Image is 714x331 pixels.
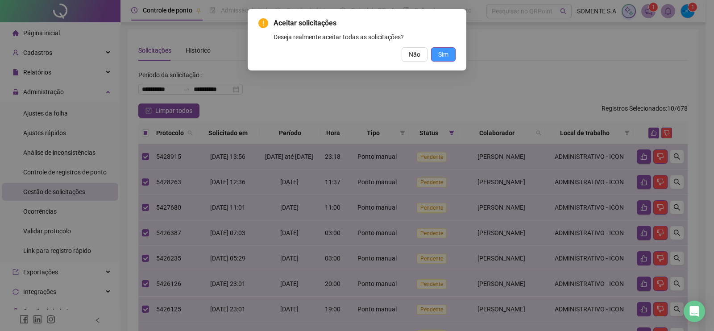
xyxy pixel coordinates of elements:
div: Deseja realmente aceitar todas as solicitações? [274,32,456,42]
div: Open Intercom Messenger [684,301,705,322]
span: exclamation-circle [258,18,268,28]
span: Aceitar solicitações [274,18,456,29]
span: Sim [438,50,448,59]
button: Não [402,47,428,62]
span: Não [409,50,420,59]
button: Sim [431,47,456,62]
